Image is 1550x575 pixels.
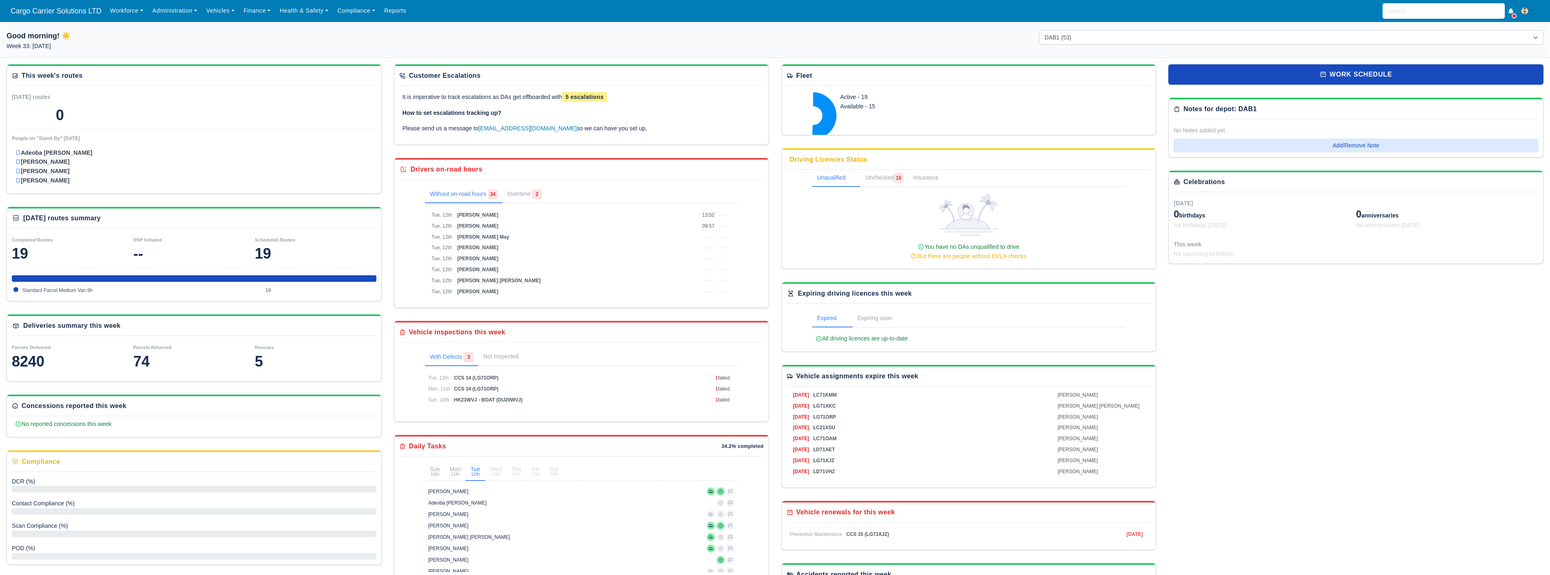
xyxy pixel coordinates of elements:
div: 0 [56,107,64,123]
div: Delivery Completion Rate [12,499,376,508]
span: [PERSON_NAME] [PERSON_NAME] [457,278,541,283]
input: Search... [1383,3,1505,19]
a: Adeoba [PERSON_NAME] [15,148,373,158]
span: [PERSON_NAME] [1058,414,1098,420]
div: No Notes added yet. [1174,126,1538,135]
span: Tue, 12th [431,245,452,250]
span: LC71OAM [813,436,836,441]
span: --:-- [719,278,726,283]
div: 74 [133,353,255,370]
span: 3 [464,352,473,362]
small: 15th [531,472,540,476]
div: Fri [531,466,540,476]
span: No anniversaries [DATE] [1356,222,1420,228]
span: --:-- [704,256,712,261]
span: Tue, 12th [431,223,452,229]
span: 5 escalations [562,92,607,102]
span: Standard Parcel Medium Van 9h [22,287,93,293]
span: [DATE] [1174,200,1193,206]
span: [DATE] [793,447,809,452]
span: Tue, 12th [431,234,452,240]
div: 19 [12,246,133,262]
div: Available - 15 [840,102,1022,111]
span: LC71KMM [813,392,837,398]
p: How to set escalations tracking up? [402,108,761,118]
span: Tue, 12th [431,212,452,218]
div: This week's routes [22,71,83,81]
div: anniversaries [1356,208,1538,221]
div: 8240 [12,353,133,370]
span: [PERSON_NAME] [1058,392,1098,398]
span: --:-- [719,256,726,261]
div: birthdays [1174,208,1356,221]
span: LG71XKC [813,403,835,409]
a: Vehicles [202,3,239,19]
div: Active - 19 [840,92,1022,102]
div: Notes for depot: DAB1 [1183,104,1257,114]
a: Administration [148,3,202,19]
a: [EMAIL_ADDRESS][DOMAIN_NAME] [479,125,577,132]
div: [PERSON_NAME] [PERSON_NAME] [428,534,510,540]
a: Workforce [106,3,148,19]
div: Vehicle assignments expire this week [796,371,919,381]
span: All driving licences are up-to-date [816,335,908,342]
div: 34.2% completed [721,443,763,450]
span: [PERSON_NAME] [1058,447,1098,452]
span: [DATE] [793,458,809,463]
div: Wed [490,466,502,476]
div: Concessions reported this week [22,401,126,411]
a: Finance [239,3,275,19]
span: LC21XSU [813,425,835,430]
span: 34 [488,189,498,199]
div: [DATE] routes [12,92,194,102]
span: [PERSON_NAME] [457,245,499,250]
h1: Good morning! ☀️ [7,30,511,42]
a: Health & Safety [275,3,333,19]
span: [PERSON_NAME] [1058,436,1098,441]
a: Cargo Carrier Solutions LTD [7,3,106,19]
div: Thu [511,466,521,476]
div: [PERSON_NAME] [428,511,468,518]
div: Mon [450,466,461,476]
span: --:-- [719,267,726,272]
div: You have no DAs unqualified to drive [816,242,1122,261]
div: Drivers on-road hours [411,165,482,174]
small: Rescues [255,345,274,350]
span: 1 [715,375,718,381]
small: 13th [490,472,502,476]
p: Week 33: [DATE] [7,42,511,51]
span: --:-- [704,278,712,283]
small: 12th [470,472,480,476]
a: work schedule [1168,64,1543,85]
span: Tue, 12th [431,278,452,283]
span: CCS 14 (LG71ORP) [454,375,499,381]
span: --:-- [704,267,712,272]
a: Without on-road hours [425,186,503,203]
span: [PERSON_NAME] [457,223,499,229]
span: This week [1174,241,1201,248]
span: [DATE] [793,403,809,409]
span: 2 [532,189,542,199]
div: Celebrations [1183,177,1225,187]
span: LG71XJZ [813,458,834,463]
td: 19 [263,285,376,296]
div: Deliveries summary this week [23,321,121,331]
div: Standard Parcel Medium Van 9h [12,275,376,282]
div: Delivery Completion Rate [12,544,376,553]
span: Tue, 12th [428,375,449,381]
span: Preventive Maintenance [790,531,842,537]
div: Compliance [22,457,60,467]
p: Please send us a message to so we can have you set up. [402,124,761,133]
span: [PERSON_NAME] [PERSON_NAME] [1058,403,1140,409]
span: [DATE] [793,469,809,474]
span: [DATE] [793,414,809,420]
div: Fleet [796,71,812,81]
a: Insurance [908,170,953,187]
span: LD71VHZ [813,469,835,474]
span: No upcoming birthdays [1174,250,1233,257]
small: 10th [430,472,440,476]
span: 09:57 [702,223,715,229]
div: Adeoba [PERSON_NAME] [428,500,486,506]
a: [PERSON_NAME] [15,176,373,185]
td: failed [713,395,738,406]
